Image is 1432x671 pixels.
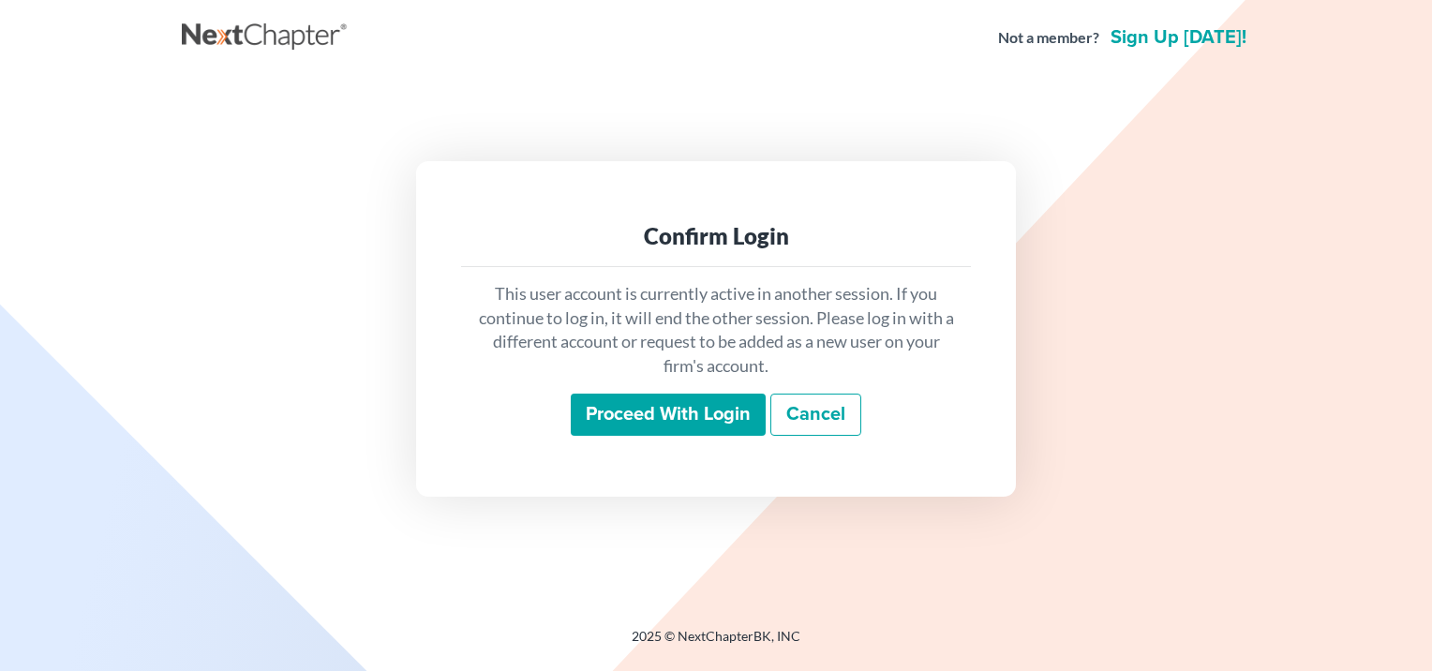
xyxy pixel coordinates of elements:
div: Confirm Login [476,221,956,251]
p: This user account is currently active in another session. If you continue to log in, it will end ... [476,282,956,379]
input: Proceed with login [571,394,766,437]
a: Sign up [DATE]! [1107,28,1250,47]
a: Cancel [770,394,861,437]
strong: Not a member? [998,27,1099,49]
div: 2025 © NextChapterBK, INC [182,627,1250,661]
